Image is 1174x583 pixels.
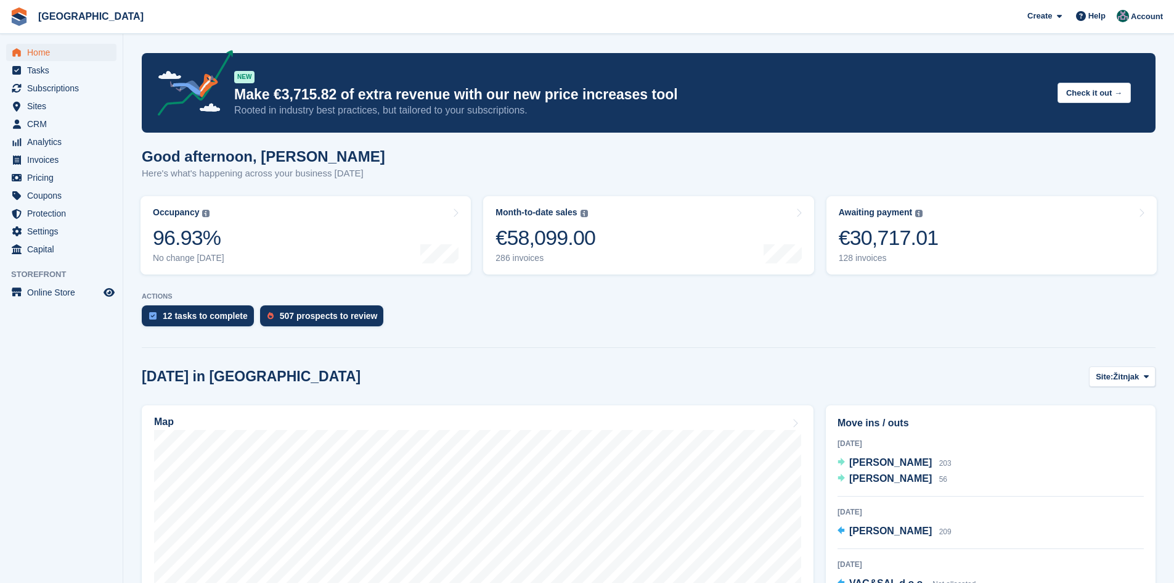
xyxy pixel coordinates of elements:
[838,416,1144,431] h2: Move ins / outs
[838,524,952,540] a: [PERSON_NAME] 209
[1027,10,1052,22] span: Create
[27,62,101,79] span: Tasks
[838,559,1144,570] div: [DATE]
[27,284,101,301] span: Online Store
[27,133,101,151] span: Analytics
[838,507,1144,518] div: [DATE]
[1117,10,1129,22] img: Željko Gobac
[142,305,260,333] a: 12 tasks to complete
[27,223,101,240] span: Settings
[142,292,1156,300] p: ACTIONS
[141,196,471,275] a: Occupancy 96.93% No change [DATE]
[6,133,116,151] a: menu
[149,312,157,320] img: task-75834270c22a3079a89374b754ae025e5fb1db73e45f91037f5363f120a921f8.svg
[6,169,116,186] a: menu
[495,207,577,218] div: Month-to-date sales
[27,115,101,133] span: CRM
[234,104,1048,117] p: Rooted in industry best practices, but tailored to your subscriptions.
[33,6,149,27] a: [GEOGRAPHIC_DATA]
[147,50,234,120] img: price-adjustments-announcement-icon-8257ccfd72463d97f412b2fc003d46551f7dbcb40ab6d574587a9cd5c0d94...
[154,416,174,428] h2: Map
[102,285,116,300] a: Preview store
[1096,371,1113,383] span: Site:
[483,196,813,275] a: Month-to-date sales €58,099.00 286 invoices
[826,196,1157,275] a: Awaiting payment €30,717.01 128 invoices
[849,526,932,536] span: [PERSON_NAME]
[10,7,28,26] img: stora-icon-8386f47178a22dfd0bd8f6a31ec36ba5ce8667c1dd55bd0f319d3a0aa187defe.svg
[839,207,913,218] div: Awaiting payment
[939,475,947,484] span: 56
[27,80,101,97] span: Subscriptions
[1058,83,1131,103] button: Check it out →
[267,312,274,320] img: prospect-51fa495bee0391a8d652442698ab0144808aea92771e9ea1ae160a38d050c398.svg
[939,527,952,536] span: 209
[202,210,210,217] img: icon-info-grey-7440780725fd019a000dd9b08b2336e03edf1995a4989e88bcd33f0948082b44.svg
[6,44,116,61] a: menu
[1088,10,1106,22] span: Help
[6,97,116,115] a: menu
[6,284,116,301] a: menu
[142,368,361,385] h2: [DATE] in [GEOGRAPHIC_DATA]
[142,148,385,165] h1: Good afternoon, [PERSON_NAME]
[27,169,101,186] span: Pricing
[6,115,116,133] a: menu
[11,268,123,281] span: Storefront
[163,311,248,321] div: 12 tasks to complete
[838,471,947,487] a: [PERSON_NAME] 56
[6,223,116,240] a: menu
[27,97,101,115] span: Sites
[939,459,952,468] span: 203
[280,311,378,321] div: 507 prospects to review
[915,210,923,217] img: icon-info-grey-7440780725fd019a000dd9b08b2336e03edf1995a4989e88bcd33f0948082b44.svg
[27,151,101,168] span: Invoices
[27,205,101,222] span: Protection
[1089,366,1156,387] button: Site: Žitnjak
[6,205,116,222] a: menu
[839,253,939,263] div: 128 invoices
[153,225,224,250] div: 96.93%
[838,438,1144,449] div: [DATE]
[1131,10,1163,23] span: Account
[6,80,116,97] a: menu
[581,210,588,217] img: icon-info-grey-7440780725fd019a000dd9b08b2336e03edf1995a4989e88bcd33f0948082b44.svg
[849,473,932,484] span: [PERSON_NAME]
[6,62,116,79] a: menu
[153,253,224,263] div: No change [DATE]
[6,241,116,258] a: menu
[495,253,595,263] div: 286 invoices
[495,225,595,250] div: €58,099.00
[27,187,101,204] span: Coupons
[260,305,390,333] a: 507 prospects to review
[153,207,199,218] div: Occupancy
[27,241,101,258] span: Capital
[849,457,932,468] span: [PERSON_NAME]
[6,187,116,204] a: menu
[6,151,116,168] a: menu
[234,71,255,83] div: NEW
[838,455,952,471] a: [PERSON_NAME] 203
[142,167,385,181] p: Here's what's happening across your business [DATE]
[234,86,1048,104] p: Make €3,715.82 of extra revenue with our new price increases tool
[839,225,939,250] div: €30,717.01
[1113,371,1139,383] span: Žitnjak
[27,44,101,61] span: Home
